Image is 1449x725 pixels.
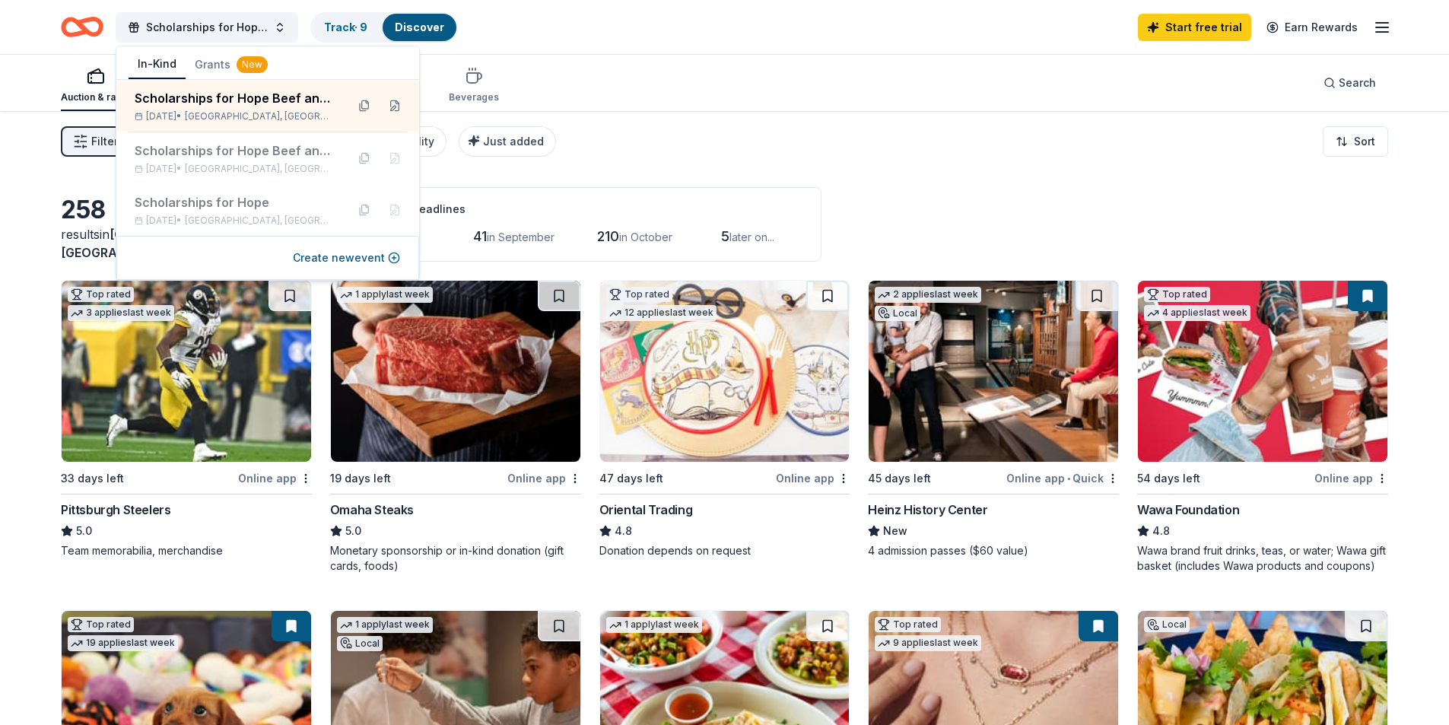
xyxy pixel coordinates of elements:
[61,61,130,111] button: Auction & raffle
[61,91,130,103] div: Auction & raffle
[135,193,334,211] div: Scholarships for Hope
[599,543,850,558] div: Donation depends on request
[875,306,920,321] div: Local
[599,280,850,558] a: Image for Oriental TradingTop rated12 applieslast week47 days leftOnline appOriental Trading4.8Do...
[1152,522,1170,540] span: 4.8
[868,543,1119,558] div: 4 admission passes ($60 value)
[615,522,632,540] span: 4.8
[483,135,544,148] span: Just added
[729,231,774,243] span: later on...
[68,287,134,302] div: Top rated
[1339,74,1376,92] span: Search
[597,228,619,244] span: 210
[310,12,458,43] button: Track· 9Discover
[473,228,487,244] span: 41
[62,281,311,462] img: Image for Pittsburgh Steelers
[185,163,334,175] span: [GEOGRAPHIC_DATA], [GEOGRAPHIC_DATA]
[68,305,174,321] div: 3 applies last week
[1354,132,1375,151] span: Sort
[337,636,383,651] div: Local
[606,287,672,302] div: Top rated
[68,635,178,651] div: 19 applies last week
[337,617,433,633] div: 1 apply last week
[135,163,334,175] div: [DATE] •
[116,12,298,43] button: Scholarships for Hope Beef and Ale
[449,91,499,103] div: Beverages
[330,469,391,488] div: 19 days left
[146,18,268,37] span: Scholarships for Hope Beef and Ale
[330,280,581,574] a: Image for Omaha Steaks 1 applylast week19 days leftOnline appOmaha Steaks5.0Monetary sponsorship ...
[1006,469,1119,488] div: Online app Quick
[129,50,186,79] button: In-Kind
[1257,14,1367,41] a: Earn Rewards
[293,249,400,267] button: Create newevent
[1323,126,1388,157] button: Sort
[600,281,850,462] img: Image for Oriental Trading
[135,89,334,107] div: Scholarships for Hope Beef and Ale
[61,9,103,45] a: Home
[1311,68,1388,98] button: Search
[61,469,124,488] div: 33 days left
[1138,281,1387,462] img: Image for Wawa Foundation
[330,501,414,519] div: Omaha Steaks
[868,501,987,519] div: Heinz History Center
[349,200,802,218] div: Application deadlines
[135,215,334,227] div: [DATE] •
[337,287,433,303] div: 1 apply last week
[1137,501,1239,519] div: Wawa Foundation
[61,126,130,157] button: Filter2
[1314,469,1388,488] div: Online app
[1137,469,1200,488] div: 54 days left
[68,617,134,632] div: Top rated
[395,21,444,33] a: Discover
[135,110,334,122] div: [DATE] •
[868,280,1119,558] a: Image for Heinz History Center2 applieslast weekLocal45 days leftOnline app•QuickHeinz History Ce...
[721,228,729,244] span: 5
[487,231,554,243] span: in September
[330,543,581,574] div: Monetary sponsorship or in-kind donation (gift cards, foods)
[449,61,499,111] button: Beverages
[76,522,92,540] span: 5.0
[619,231,672,243] span: in October
[1144,287,1210,302] div: Top rated
[599,501,693,519] div: Oriental Trading
[507,469,581,488] div: Online app
[606,305,717,321] div: 12 applies last week
[61,195,312,225] div: 258
[186,51,277,78] button: Grants
[1138,14,1251,41] a: Start free trial
[606,617,702,633] div: 1 apply last week
[1137,543,1388,574] div: Wawa brand fruit drinks, teas, or water; Wawa gift basket (includes Wawa products and coupons)
[61,280,312,558] a: Image for Pittsburgh SteelersTop rated3 applieslast week33 days leftOnline appPittsburgh Steelers...
[875,617,941,632] div: Top rated
[324,21,367,33] a: Track· 9
[869,281,1118,462] img: Image for Heinz History Center
[1144,617,1190,632] div: Local
[135,142,334,160] div: Scholarships for Hope Beef and Ale
[185,110,334,122] span: [GEOGRAPHIC_DATA], [GEOGRAPHIC_DATA]
[331,281,580,462] img: Image for Omaha Steaks
[61,501,170,519] div: Pittsburgh Steelers
[875,287,981,303] div: 2 applies last week
[1067,472,1070,485] span: •
[599,469,663,488] div: 47 days left
[883,522,907,540] span: New
[61,543,312,558] div: Team memorabilia, merchandise
[875,635,981,651] div: 9 applies last week
[91,132,118,151] span: Filter
[1137,280,1388,574] a: Image for Wawa FoundationTop rated4 applieslast week54 days leftOnline appWawa Foundation4.8Wawa ...
[1144,305,1250,321] div: 4 applies last week
[776,469,850,488] div: Online app
[345,522,361,540] span: 5.0
[868,469,931,488] div: 45 days left
[237,56,268,73] div: New
[185,215,334,227] span: [GEOGRAPHIC_DATA], [GEOGRAPHIC_DATA]
[459,126,556,157] button: Just added
[238,469,312,488] div: Online app
[61,225,312,262] div: results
